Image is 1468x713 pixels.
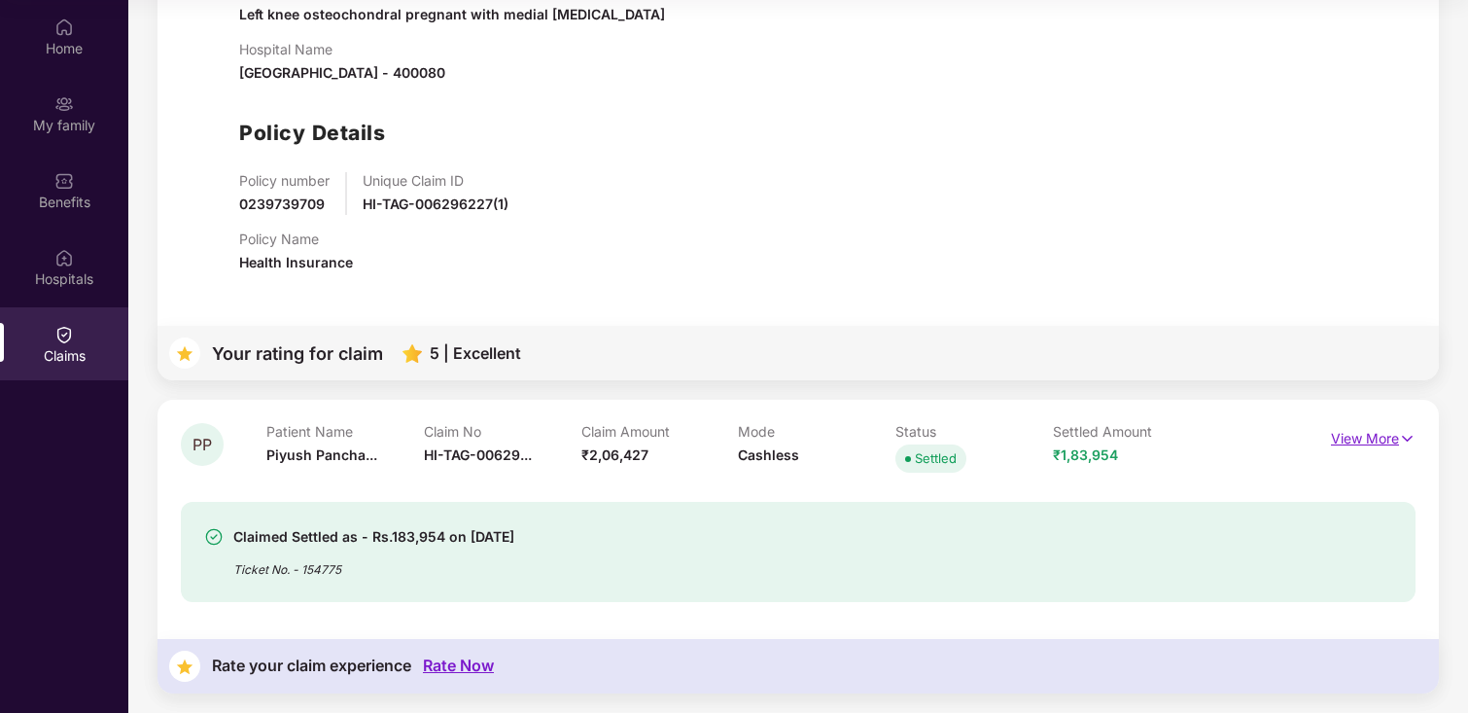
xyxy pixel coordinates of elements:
div: Ticket No. - 154775 [233,549,514,579]
span: 0239739709 [239,196,325,212]
span: HI-TAG-006296227(1) [363,196,508,212]
img: svg+xml;base64,PHN2ZyBpZD0iSG9tZSIgeG1sbnM9Imh0dHA6Ly93d3cudzMub3JnLzIwMDAvc3ZnIiB3aWR0aD0iMjAiIG... [54,18,74,37]
span: PP [192,437,212,453]
p: Claim No [424,423,581,440]
h1: Policy Details [239,117,385,149]
div: Claimed Settled as - Rs.183,954 on [DATE] [233,525,514,549]
img: svg+xml;base64,PHN2ZyBpZD0iSG9zcGl0YWxzIiB4bWxucz0iaHR0cDovL3d3dy53My5vcmcvMjAwMC9zdmciIHdpZHRoPS... [54,248,74,267]
span: Piyush Pancha... [266,446,377,463]
p: Policy Name [239,231,353,247]
img: svg+xml;base64,PHN2ZyB4bWxucz0iaHR0cDovL3d3dy53My5vcmcvMjAwMC9zdmciIHhtbG5zOnhsaW5rPSJodHRwOi8vd3... [402,344,422,363]
span: Health Insurance [239,254,353,270]
p: Hospital Name [239,41,445,57]
p: Patient Name [266,423,424,440]
img: svg+xml;base64,PHN2ZyBpZD0iQ2xhaW0iIHhtbG5zPSJodHRwOi8vd3d3LnczLm9yZy8yMDAwL3N2ZyIgd2lkdGg9IjIwIi... [54,325,74,344]
img: svg+xml;base64,PHN2ZyB3aWR0aD0iMjAiIGhlaWdodD0iMjAiIHZpZXdCb3g9IjAgMCAyMCAyMCIgZmlsbD0ibm9uZSIgeG... [54,94,74,114]
span: [GEOGRAPHIC_DATA] - 400080 [239,64,445,81]
p: Mode [738,423,895,440]
p: Claim Amount [581,423,739,440]
img: svg+xml;base64,PHN2ZyB4bWxucz0iaHR0cDovL3d3dy53My5vcmcvMjAwMC9zdmciIHdpZHRoPSIxNyIgaGVpZ2h0PSIxNy... [1399,428,1416,449]
p: Unique Claim ID [363,172,508,189]
div: Your rating for claim [212,344,383,363]
div: Settled [915,448,957,468]
span: ₹2,06,427 [581,446,648,463]
p: Settled Amount [1053,423,1210,440]
span: Left knee osteochondral pregnant with medial [MEDICAL_DATA] [239,6,665,22]
img: svg+xml;base64,PHN2ZyBpZD0iQmVuZWZpdHMiIHhtbG5zPSJodHRwOi8vd3d3LnczLm9yZy8yMDAwL3N2ZyIgd2lkdGg9Ij... [54,171,74,191]
img: svg+xml;base64,PHN2ZyBpZD0iU3VjY2Vzcy0zMngzMiIgeG1sbnM9Imh0dHA6Ly93d3cudzMub3JnLzIwMDAvc3ZnIiB3aW... [204,527,224,547]
p: Status [895,423,1053,440]
span: HI-TAG-00629... [424,446,532,463]
img: svg+xml;base64,PHN2ZyB4bWxucz0iaHR0cDovL3d3dy53My5vcmcvMjAwMC9zdmciIHdpZHRoPSIzNyIgaGVpZ2h0PSIzNy... [169,651,200,682]
p: Policy number [239,172,330,189]
span: Cashless [738,446,799,463]
p: View More [1331,423,1416,449]
div: Rate your claim experience [212,657,411,675]
div: Rate Now [423,657,494,675]
div: 5 | Excellent [430,344,521,363]
img: svg+xml;base64,PHN2ZyB4bWxucz0iaHR0cDovL3d3dy53My5vcmcvMjAwMC9zdmciIHdpZHRoPSIzNyIgaGVpZ2h0PSIzNy... [169,338,200,369]
span: ₹1,83,954 [1053,446,1118,463]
